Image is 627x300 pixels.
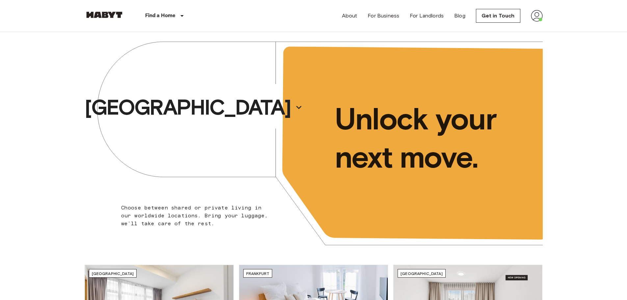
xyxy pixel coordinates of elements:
a: For Landlords [410,12,444,20]
p: Find a Home [145,12,176,20]
a: Get in Touch [476,9,520,23]
p: [GEOGRAPHIC_DATA] [85,94,291,121]
a: For Business [368,12,399,20]
span: [GEOGRAPHIC_DATA] [401,271,443,276]
button: [GEOGRAPHIC_DATA] [82,92,305,123]
a: About [342,12,357,20]
span: Frankfurt [246,271,269,276]
img: Habyt [85,12,124,18]
p: Unlock your next move. [335,100,532,176]
span: [GEOGRAPHIC_DATA] [92,271,134,276]
a: Blog [454,12,465,20]
img: avatar [531,10,543,22]
p: Choose between shared or private living in our worldwide locations. Bring your luggage, we'll tak... [121,204,272,228]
